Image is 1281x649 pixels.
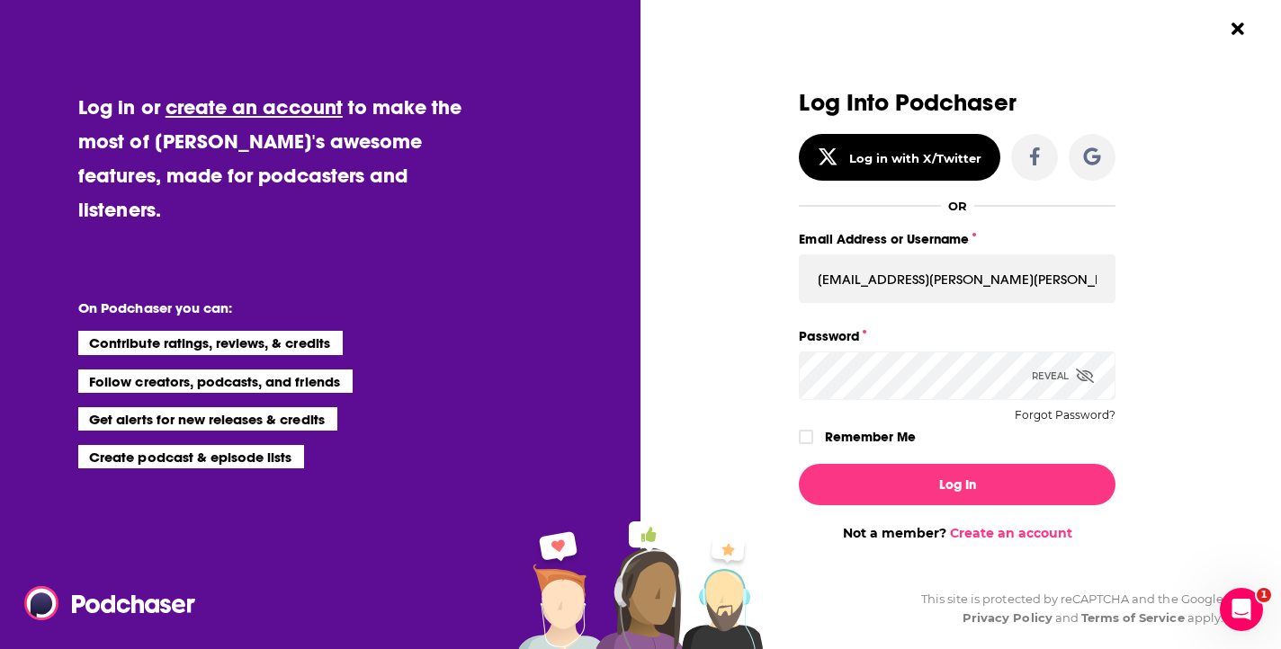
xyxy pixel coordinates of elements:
button: Close Button [1221,12,1255,46]
span: 1 [1257,588,1271,602]
li: Create podcast & episode lists [78,445,304,468]
img: Podchaser - Follow, Share and Rate Podcasts [24,586,197,620]
label: Email Address or Username [799,227,1115,251]
div: Reveal [1032,351,1094,400]
input: Email Address or Username [799,254,1115,303]
a: create an account [166,94,343,120]
li: On Podchaser you can: [78,299,438,316]
label: Remember Me [825,425,916,449]
button: Log in with X/Twitter [799,134,1000,181]
div: OR [948,199,967,213]
label: Password [799,324,1115,348]
li: Contribute ratings, reviews, & credits [78,331,343,354]
button: Log In [799,464,1115,505]
a: Terms of Service [1081,610,1185,625]
a: Create an account [950,525,1072,541]
div: Not a member? [799,525,1115,541]
h3: Log Into Podchaser [799,90,1115,116]
div: Log in with X/Twitter [849,151,981,165]
iframe: Intercom live chat [1220,588,1263,631]
div: This site is protected by reCAPTCHA and the Google and apply. [907,590,1223,627]
a: Privacy Policy [963,610,1053,625]
li: Follow creators, podcasts, and friends [78,369,353,393]
button: Forgot Password? [1015,409,1115,422]
li: Get alerts for new releases & credits [78,407,336,431]
a: Podchaser - Follow, Share and Rate Podcasts [24,586,183,620]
